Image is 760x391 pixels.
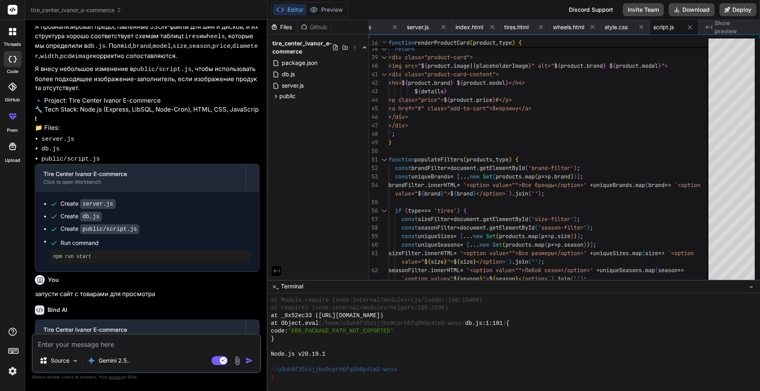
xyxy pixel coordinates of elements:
[538,173,541,180] span: p
[509,156,512,163] span: )
[133,43,151,50] code: brand
[525,164,528,172] span: (
[279,92,296,100] span: public
[557,241,561,248] span: p
[483,173,492,180] span: Set
[515,190,528,197] span: join
[492,173,496,180] span: (
[548,173,551,180] span: p
[407,23,429,31] span: server.js
[583,241,587,248] span: )
[153,43,171,50] code: model
[463,232,473,240] span: ...
[476,62,528,69] span: placeholderImage
[496,173,522,180] span: products
[528,215,531,223] span: (
[551,241,557,248] span: =>
[457,181,460,189] span: =
[715,19,754,35] span: Show preview
[605,23,628,31] span: style.css
[669,3,715,16] button: Download
[60,239,251,247] span: Run command
[460,173,470,180] span: ...
[541,190,544,197] span: ;
[476,164,479,172] span: .
[460,232,463,240] span: [
[470,39,473,46] span: (
[4,41,21,48] label: threads
[463,181,587,189] span: '<option value="">Все бренды</option>'
[75,53,93,60] code: image
[307,4,346,15] button: Preview
[496,156,509,163] span: type
[43,170,237,178] div: Tire Center Ivanor E-commerce
[405,79,408,86] span: {
[509,79,525,86] span: </h4>
[499,39,512,46] span: type
[379,206,389,215] div: Click to collapse the range.
[418,190,421,197] span: $
[369,215,378,223] div: 57
[389,139,392,146] span: }
[587,224,590,231] span: )
[415,88,418,95] span: $
[639,62,642,69] span: .
[405,207,408,214] span: (
[570,173,574,180] span: )
[473,232,483,240] span: new
[418,232,453,240] span: uniqueSizes
[389,54,473,61] span: <div class="product-card">
[41,146,60,153] code: db.js
[486,232,496,240] span: Set
[369,62,378,70] div: 40
[35,22,259,61] p: Я проанализировал предоставленные JSON-файлы для шин и дисков, и их структура хорошо соответствуе...
[444,88,447,95] span: }
[415,156,463,163] span: populateFilters
[424,190,440,197] span: brand
[395,173,411,180] span: const
[431,79,434,86] span: .
[473,190,476,197] span: }
[502,241,505,248] span: (
[281,58,318,68] span: package.json
[389,130,392,137] span: `
[424,62,427,69] span: {
[447,96,450,103] span: {
[593,181,632,189] span: uniqueBrands
[645,181,648,189] span: (
[460,79,463,86] span: {
[531,62,554,69] span: " alt="
[553,23,584,31] span: wheels.html
[535,173,538,180] span: (
[41,136,74,143] code: server.js
[486,79,489,86] span: .
[421,190,424,197] span: {
[749,282,754,290] span: −
[564,241,583,248] span: season
[457,190,473,197] span: brand
[476,190,509,197] span: </option>`
[87,43,106,50] code: db.js
[369,172,378,181] div: 53
[402,232,418,240] span: const
[653,23,674,31] span: script.js
[427,181,457,189] span: innerHTML
[379,70,389,79] div: Click to collapse the range.
[272,39,332,56] span: tire_center_ivanor_e-commerce
[525,173,535,180] span: map
[389,122,408,129] span: </div>
[415,39,470,46] span: renderProductCard
[473,96,476,103] span: .
[189,43,211,50] code: season
[486,224,489,231] span: .
[402,241,418,248] span: const
[369,121,378,130] div: 47
[457,79,460,86] span: $
[509,190,512,197] span: )
[369,45,378,53] div: 38
[402,215,418,223] span: const
[421,88,444,95] span: details
[60,212,102,221] div: Create
[535,241,544,248] span: map
[450,173,453,180] span: =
